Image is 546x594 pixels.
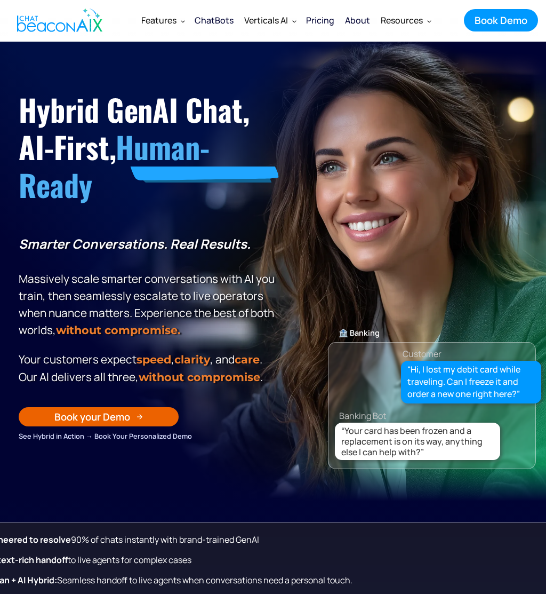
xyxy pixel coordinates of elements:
a: home [8,2,108,39]
img: Dropdown [427,19,431,23]
div: Features [141,13,176,28]
div: Resources [375,7,436,33]
a: Book Demo [464,9,538,31]
a: ChatBots [189,6,239,34]
div: About [345,13,370,28]
div: Pricing [306,13,334,28]
img: Dropdown [181,19,185,23]
div: ChatBots [195,13,234,28]
p: Your customers expect , , and . Our Al delivers all three, . [19,351,278,386]
div: Features [136,7,189,33]
strong: without compromise. [56,323,180,337]
div: Verticals AI [244,13,288,28]
div: Resources [381,13,423,28]
img: Arrow [136,414,143,420]
span: clarity [174,353,210,366]
div: Customer [403,346,441,361]
strong: Smarter Conversations. Real Results. [19,235,251,252]
div: Book Demo [475,13,527,27]
p: Massively scale smarter conversations with AI you train, then seamlessly escalate to live operato... [19,235,278,339]
img: Dropdown [292,19,296,23]
div: “Hi, I lost my debit card while traveling. Can I freeze it and order a new one right here?” [407,363,535,401]
a: Pricing [301,6,340,34]
span: Human-Ready [19,124,210,206]
span: without compromise [139,370,260,384]
a: Book your Demo [19,407,179,426]
div: See Hybrid in Action → Book Your Personalized Demo [19,430,278,442]
span: care [235,353,260,366]
h1: Hybrid GenAI Chat, AI-First, [19,91,278,203]
div: 🏦 Banking [328,326,535,340]
div: Verticals AI [239,7,301,33]
a: About [340,6,375,34]
strong: speed [136,353,171,366]
div: Book your Demo [54,410,130,424]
